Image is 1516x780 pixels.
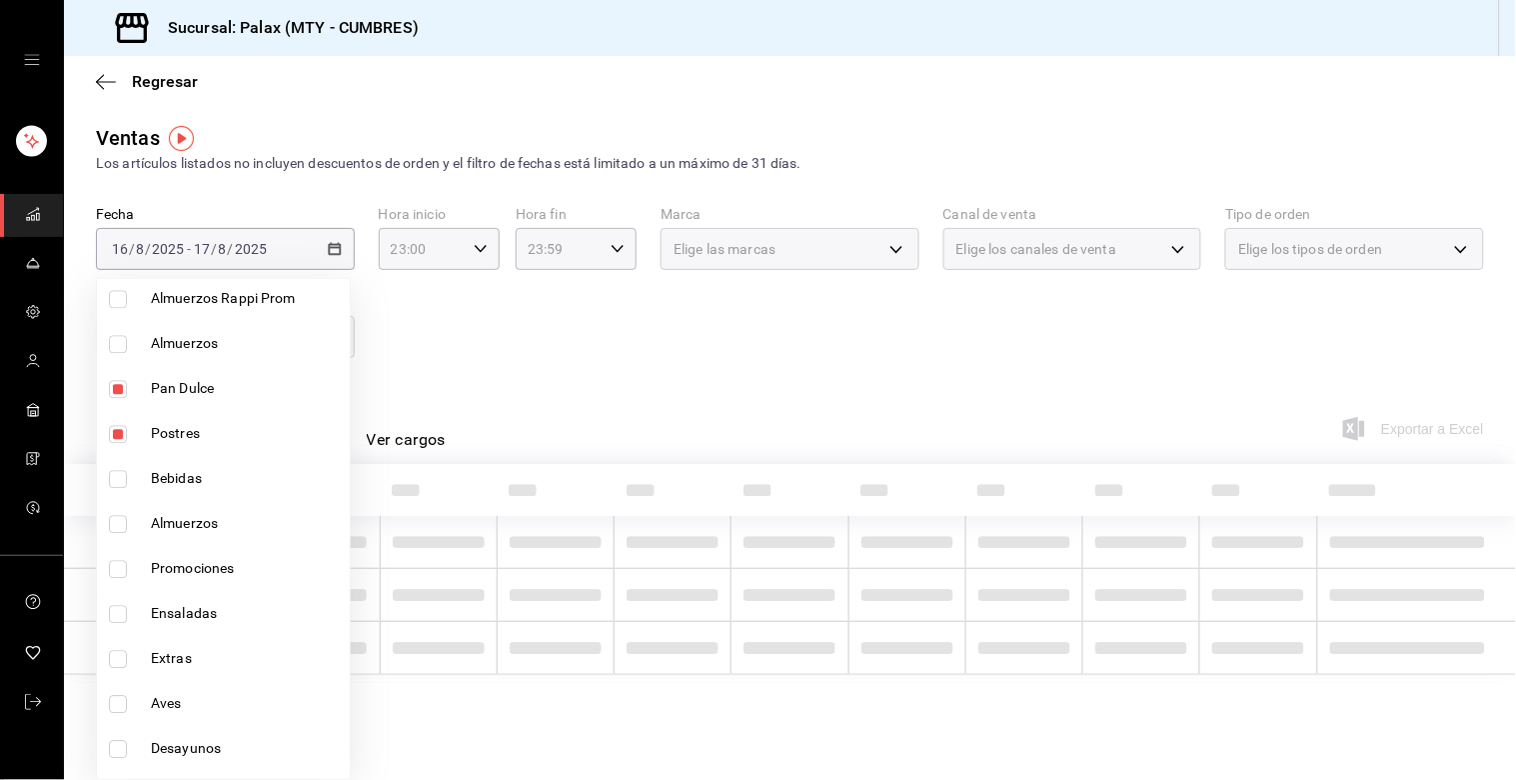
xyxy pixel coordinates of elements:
[151,378,342,399] span: Pan Dulce
[169,126,194,151] img: Tooltip marker
[151,333,342,354] span: Almuerzos
[151,558,342,579] span: Promociones
[151,513,342,534] span: Almuerzos
[151,648,342,669] span: Extras
[151,468,342,489] span: Bebidas
[151,738,342,759] span: Desayunos
[151,693,342,714] span: Aves
[151,423,342,444] span: Postres
[151,603,342,624] span: Ensaladas
[151,288,342,309] span: Almuerzos Rappi Prom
